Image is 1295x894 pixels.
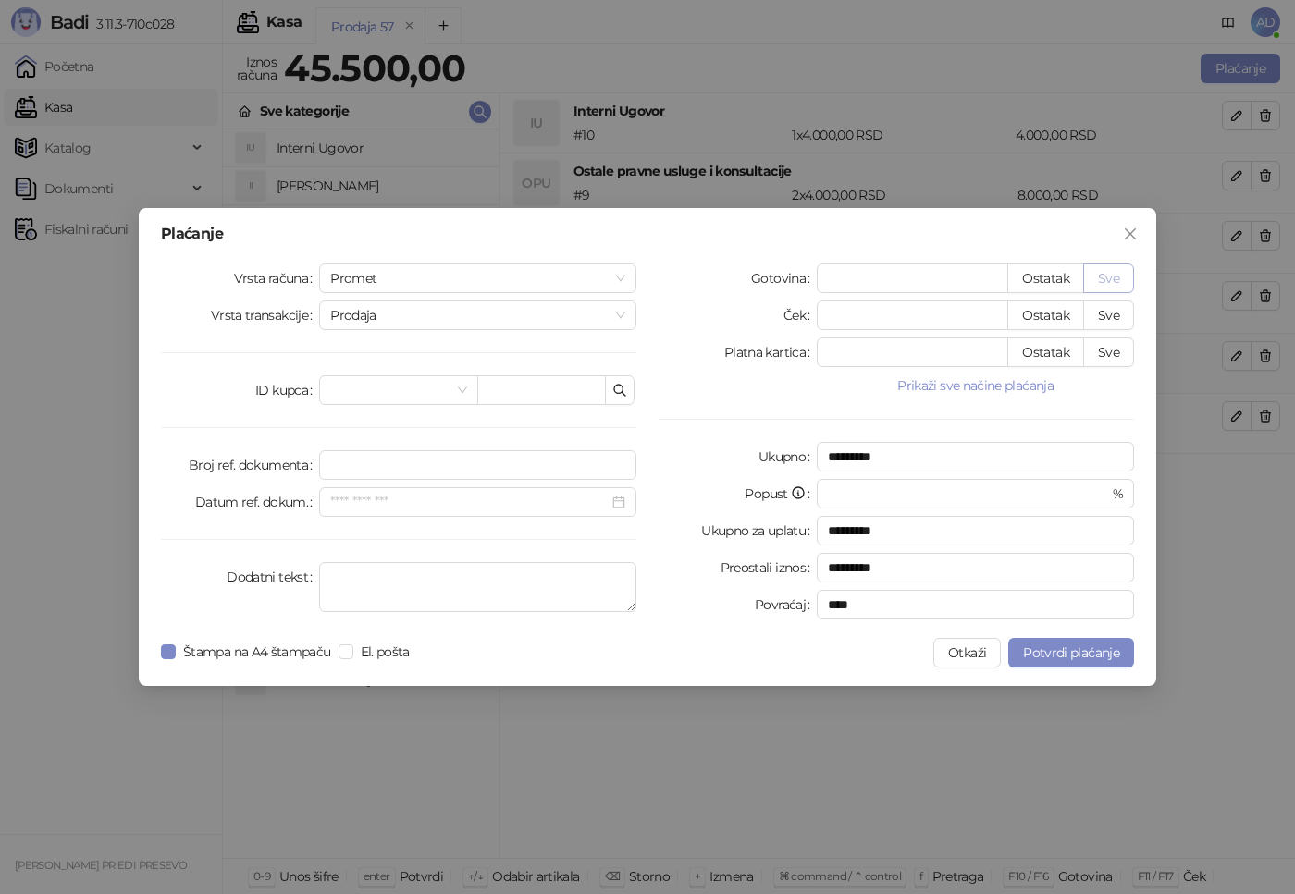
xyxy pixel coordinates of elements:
[319,562,636,612] textarea: Dodatni tekst
[330,301,625,329] span: Prodaja
[1123,227,1138,241] span: close
[234,263,320,293] label: Vrsta računa
[1083,263,1134,293] button: Sve
[755,590,817,619] label: Povraćaj
[1116,227,1145,241] span: Zatvori
[176,642,339,662] span: Štampa na A4 štampaču
[724,337,817,367] label: Platna kartica
[701,516,817,545] label: Ukupno za uplatu
[1007,337,1084,367] button: Ostatak
[1008,638,1134,667] button: Potvrdi plaćanje
[330,264,625,292] span: Promet
[1023,644,1119,661] span: Potvrdi plaćanje
[211,300,320,330] label: Vrsta transakcije
[721,553,818,582] label: Preostali iznos
[1083,337,1134,367] button: Sve
[161,227,1134,241] div: Plaćanje
[195,487,320,517] label: Datum ref. dokum.
[1007,300,1084,330] button: Ostatak
[817,374,1134,397] button: Prikaži sve načine plaćanja
[758,442,818,471] label: Ukupno
[1007,263,1084,293] button: Ostatak
[330,492,609,512] input: Datum ref. dokum.
[751,263,817,293] label: Gotovina
[227,562,319,592] label: Dodatni tekst
[189,450,319,480] label: Broj ref. dokumenta
[1083,300,1134,330] button: Sve
[353,642,417,662] span: El. pošta
[783,300,817,330] label: Ček
[319,450,636,480] input: Broj ref. dokumenta
[1116,219,1145,249] button: Close
[255,375,319,405] label: ID kupca
[933,638,1001,667] button: Otkaži
[745,479,817,508] label: Popust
